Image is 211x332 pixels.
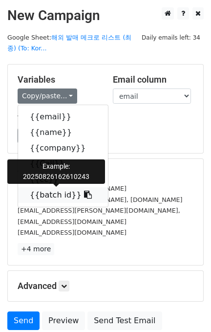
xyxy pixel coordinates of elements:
[18,125,108,140] a: {{name}}
[18,185,127,192] small: [EMAIL_ADDRESS][DOMAIN_NAME]
[18,140,108,156] a: {{company}}
[18,229,127,236] small: [EMAIL_ADDRESS][DOMAIN_NAME]
[162,285,211,332] iframe: Chat Widget
[138,34,204,41] a: Daily emails left: 34
[7,311,40,330] a: Send
[18,109,108,125] a: {{email}}
[18,243,54,255] a: +4 more
[7,159,105,184] div: Example: 20250826162610243
[18,89,77,104] a: Copy/paste...
[138,32,204,43] span: Daily emails left: 34
[42,311,85,330] a: Preview
[18,281,193,291] h5: Advanced
[18,74,98,85] h5: Variables
[7,34,131,52] small: Google Sheet:
[18,196,183,225] small: [EMAIL_ADDRESS][DOMAIN_NAME], [DOMAIN_NAME][EMAIL_ADDRESS][PERSON_NAME][DOMAIN_NAME], [EMAIL_ADDR...
[7,7,204,24] h2: New Campaign
[7,34,131,52] a: 해외 발매 메크로 리스트 (최종) (To: Kor...
[18,187,108,203] a: {{batch id}}
[87,311,162,330] a: Send Test Email
[113,74,193,85] h5: Email column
